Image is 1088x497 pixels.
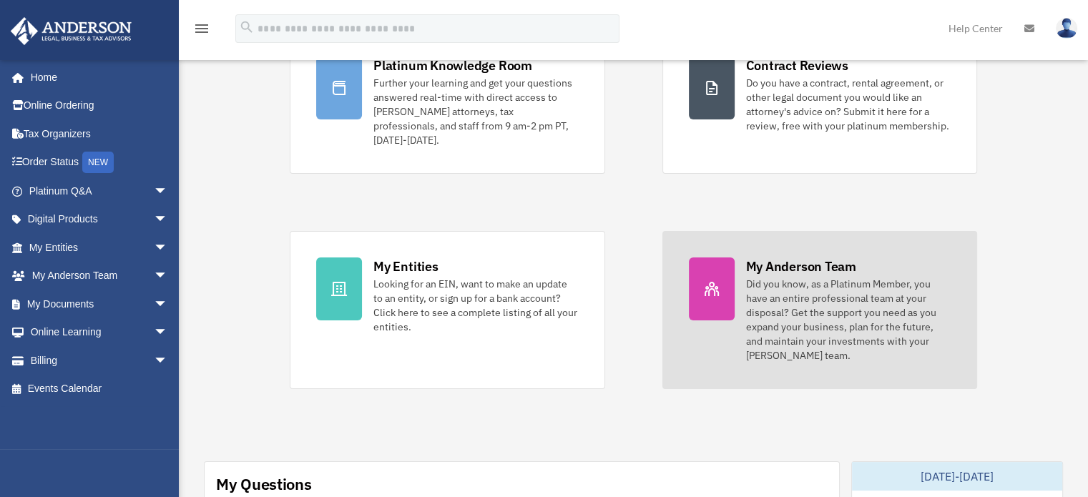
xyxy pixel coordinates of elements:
[10,92,190,120] a: Online Ordering
[746,257,856,275] div: My Anderson Team
[154,346,182,375] span: arrow_drop_down
[154,233,182,262] span: arrow_drop_down
[852,462,1062,491] div: [DATE]-[DATE]
[746,277,951,363] div: Did you know, as a Platinum Member, you have an entire professional team at your disposal? Get th...
[373,277,578,334] div: Looking for an EIN, want to make an update to an entity, or sign up for a bank account? Click her...
[662,231,977,389] a: My Anderson Team Did you know, as a Platinum Member, you have an entire professional team at your...
[6,17,136,45] img: Anderson Advisors Platinum Portal
[10,318,190,347] a: Online Learningarrow_drop_down
[154,205,182,235] span: arrow_drop_down
[10,205,190,234] a: Digital Productsarrow_drop_down
[1056,18,1077,39] img: User Pic
[662,30,977,174] a: Contract Reviews Do you have a contract, rental agreement, or other legal document you would like...
[82,152,114,173] div: NEW
[746,56,848,74] div: Contract Reviews
[10,233,190,262] a: My Entitiesarrow_drop_down
[154,262,182,291] span: arrow_drop_down
[746,76,951,133] div: Do you have a contract, rental agreement, or other legal document you would like an attorney's ad...
[154,318,182,348] span: arrow_drop_down
[290,30,604,174] a: Platinum Knowledge Room Further your learning and get your questions answered real-time with dire...
[10,346,190,375] a: Billingarrow_drop_down
[239,19,255,35] i: search
[193,20,210,37] i: menu
[10,148,190,177] a: Order StatusNEW
[373,257,438,275] div: My Entities
[193,25,210,37] a: menu
[290,231,604,389] a: My Entities Looking for an EIN, want to make an update to an entity, or sign up for a bank accoun...
[373,56,532,74] div: Platinum Knowledge Room
[10,290,190,318] a: My Documentsarrow_drop_down
[10,63,182,92] a: Home
[10,119,190,148] a: Tax Organizers
[10,262,190,290] a: My Anderson Teamarrow_drop_down
[10,375,190,403] a: Events Calendar
[373,76,578,147] div: Further your learning and get your questions answered real-time with direct access to [PERSON_NAM...
[154,290,182,319] span: arrow_drop_down
[10,177,190,205] a: Platinum Q&Aarrow_drop_down
[154,177,182,206] span: arrow_drop_down
[216,473,312,495] div: My Questions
